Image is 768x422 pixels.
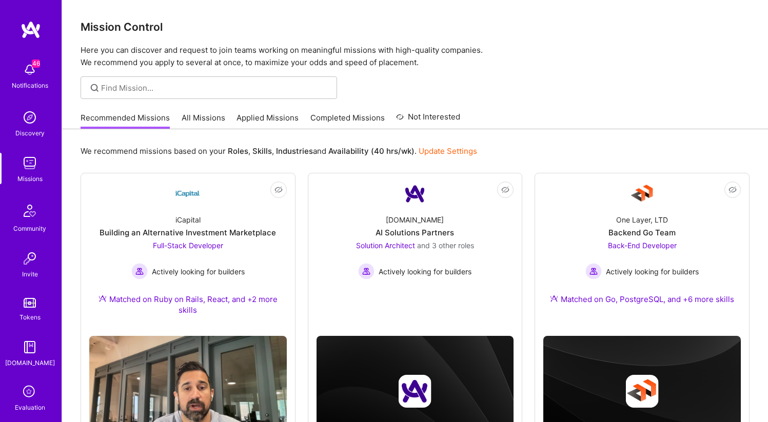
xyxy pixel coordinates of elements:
[630,182,655,206] img: Company Logo
[606,266,699,277] span: Actively looking for builders
[616,214,668,225] div: One Layer, LTD
[376,227,454,238] div: AI Solutions Partners
[328,146,415,156] b: Availability (40 hrs/wk)
[17,173,43,184] div: Missions
[626,375,659,408] img: Company logo
[182,112,225,129] a: All Missions
[81,146,477,156] p: We recommend missions based on your , , and .
[419,146,477,156] a: Update Settings
[89,82,101,94] i: icon SearchGrey
[237,112,299,129] a: Applied Missions
[17,198,42,223] img: Community
[19,107,40,128] img: discovery
[89,294,287,315] div: Matched on Ruby on Rails, React, and +2 more skills
[19,248,40,269] img: Invite
[21,21,41,39] img: logo
[19,153,40,173] img: teamwork
[152,266,245,277] span: Actively looking for builders
[543,182,741,317] a: Company LogoOne Layer, LTDBackend Go TeamBack-End Developer Actively looking for buildersActively...
[19,59,40,80] img: bell
[608,241,677,250] span: Back-End Developer
[131,263,148,279] img: Actively looking for builders
[15,128,45,138] div: Discovery
[175,182,200,206] img: Company Logo
[317,182,514,310] a: Company Logo[DOMAIN_NAME]AI Solutions PartnersSolution Architect and 3 other rolesActively lookin...
[310,112,385,129] a: Completed Missions
[22,269,38,279] div: Invite
[5,357,55,368] div: [DOMAIN_NAME]
[379,266,471,277] span: Actively looking for builders
[19,312,41,323] div: Tokens
[417,241,474,250] span: and 3 other roles
[20,383,40,402] i: icon SelectionTeam
[501,186,509,194] i: icon EyeClosed
[228,146,248,156] b: Roles
[608,227,676,238] div: Backend Go Team
[550,294,558,303] img: Ateam Purple Icon
[386,214,444,225] div: [DOMAIN_NAME]
[81,21,750,33] h3: Mission Control
[399,375,431,408] img: Company logo
[89,182,287,328] a: Company LogoiCapitalBuilding an Alternative Investment MarketplaceFull-Stack Developer Actively l...
[99,294,107,303] img: Ateam Purple Icon
[19,337,40,357] img: guide book
[585,263,602,279] img: Actively looking for builders
[15,402,45,413] div: Evaluation
[403,182,427,206] img: Company Logo
[153,241,223,250] span: Full-Stack Developer
[252,146,272,156] b: Skills
[81,112,170,129] a: Recommended Missions
[550,294,734,305] div: Matched on Go, PostgreSQL, and +6 more skills
[728,186,737,194] i: icon EyeClosed
[32,59,40,68] span: 46
[13,223,46,234] div: Community
[100,227,276,238] div: Building an Alternative Investment Marketplace
[24,298,36,308] img: tokens
[396,111,460,129] a: Not Interested
[274,186,283,194] i: icon EyeClosed
[175,214,201,225] div: iCapital
[101,83,329,93] input: Find Mission...
[81,44,750,69] p: Here you can discover and request to join teams working on meaningful missions with high-quality ...
[358,263,375,279] img: Actively looking for builders
[12,80,48,91] div: Notifications
[356,241,415,250] span: Solution Architect
[276,146,313,156] b: Industries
